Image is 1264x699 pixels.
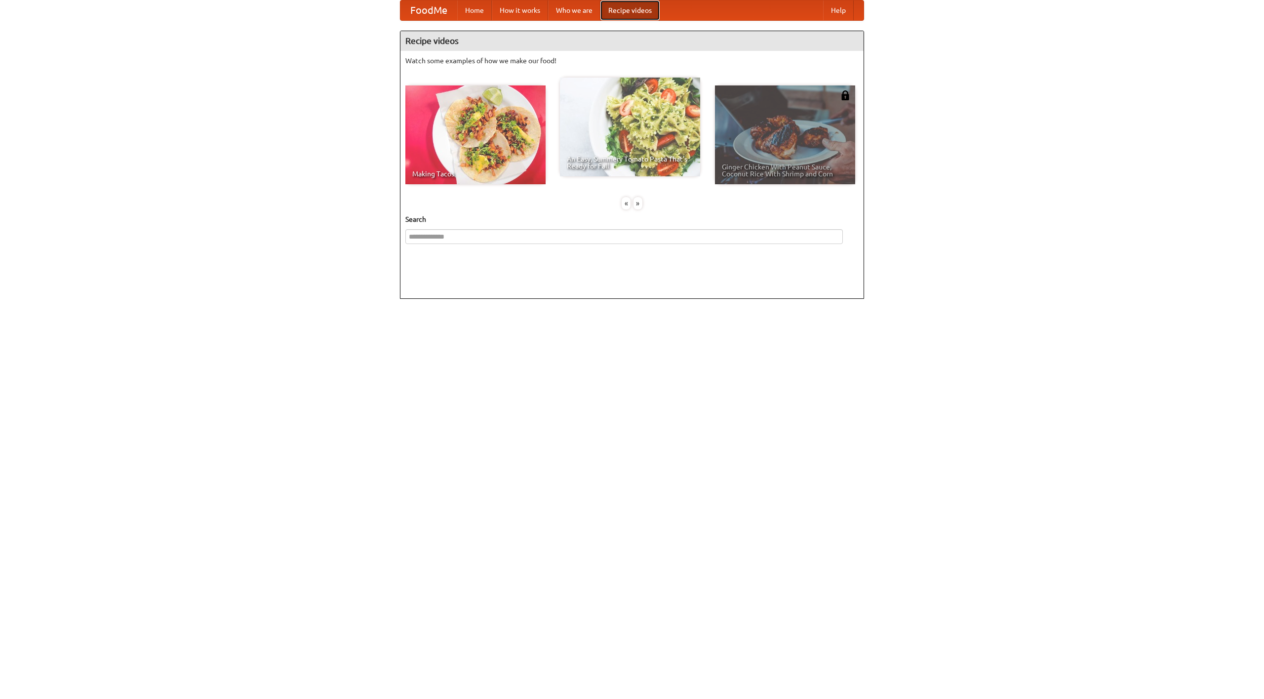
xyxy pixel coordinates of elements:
a: Home [457,0,492,20]
a: Making Tacos [405,85,546,184]
span: An Easy, Summery Tomato Pasta That's Ready for Fall [567,156,693,169]
img: 483408.png [840,90,850,100]
a: Help [823,0,854,20]
a: FoodMe [400,0,457,20]
span: Making Tacos [412,170,539,177]
a: Recipe videos [600,0,660,20]
div: « [622,197,631,209]
a: An Easy, Summery Tomato Pasta That's Ready for Fall [560,78,700,176]
p: Watch some examples of how we make our food! [405,56,859,66]
h4: Recipe videos [400,31,864,51]
a: Who we are [548,0,600,20]
a: How it works [492,0,548,20]
div: » [633,197,642,209]
h5: Search [405,214,859,224]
